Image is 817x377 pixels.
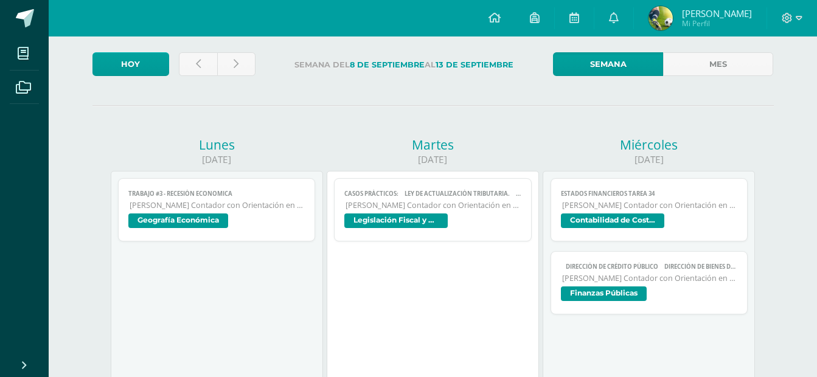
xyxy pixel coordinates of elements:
[344,190,521,198] span: Casos prácticos:  Ley de actualización tributaria.  Ley del IVA.
[553,52,663,76] a: Semana
[561,263,738,271] span:  Dirección de crédito público  Dirección de bienes del Estado.  Dirección de adquisiciones del...
[436,60,513,69] strong: 13 de Septiembre
[130,200,305,210] span: [PERSON_NAME] Contador con Orientación en Computación
[92,52,169,76] a: Hoy
[561,213,664,228] span: Contabilidad de Costos
[682,18,752,29] span: Mi Perfil
[111,136,323,153] div: Lunes
[562,200,738,210] span: [PERSON_NAME] Contador con Orientación en Computación
[346,200,521,210] span: [PERSON_NAME] Contador con Orientación en Computación
[327,136,539,153] div: Martes
[327,153,539,166] div: [DATE]
[551,251,748,314] a:  Dirección de crédito público  Dirección de bienes del Estado.  Dirección de adquisiciones del...
[561,190,738,198] span: Estados Financieros Tarea 34
[648,6,673,30] img: 1c52e3033304622f3af963aea0c25413.png
[344,213,448,228] span: Legislación Fiscal y Aduanal
[543,136,755,153] div: Miércoles
[265,52,543,77] label: Semana del al
[562,273,738,283] span: [PERSON_NAME] Contador con Orientación en Computación
[128,213,228,228] span: Geografía Económica
[118,178,316,241] a: TRABAJO #3 - RECESIÓN ECONOMICA[PERSON_NAME] Contador con Orientación en ComputaciónGeografía Eco...
[682,7,752,19] span: [PERSON_NAME]
[334,178,532,241] a: Casos prácticos:  Ley de actualización tributaria.  Ley del IVA.[PERSON_NAME] Contador con Orie...
[111,153,323,166] div: [DATE]
[561,286,647,301] span: Finanzas Públicas
[663,52,773,76] a: Mes
[350,60,425,69] strong: 8 de Septiembre
[128,190,305,198] span: TRABAJO #3 - RECESIÓN ECONOMICA
[551,178,748,241] a: Estados Financieros Tarea 34[PERSON_NAME] Contador con Orientación en ComputaciónContabilidad de ...
[543,153,755,166] div: [DATE]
